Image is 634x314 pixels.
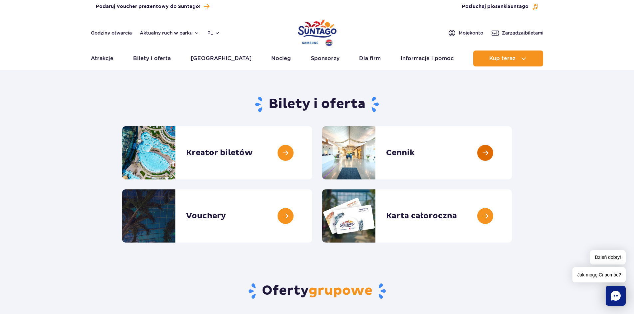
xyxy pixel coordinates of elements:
[606,286,626,306] div: Chat
[491,29,543,37] a: Zarządzajbiletami
[508,4,528,9] span: Suntago
[401,51,454,66] a: Informacje i pomoc
[122,282,512,300] h2: Oferty
[91,30,132,36] a: Godziny otwarcia
[309,282,372,299] span: grupowe
[462,3,538,10] button: Posłuchaj piosenkiSuntago
[133,51,171,66] a: Bilety i oferta
[191,51,252,66] a: [GEOGRAPHIC_DATA]
[489,55,516,61] span: Kup teraz
[572,267,626,282] span: Jak mogę Ci pomóc?
[459,30,483,36] span: Moje konto
[311,51,339,66] a: Sponsorzy
[96,2,209,11] a: Podaruj Voucher prezentowy do Suntago!
[462,3,528,10] span: Posłuchaj piosenki
[298,17,336,47] a: Park of Poland
[359,51,381,66] a: Dla firm
[448,29,483,37] a: Mojekonto
[122,96,512,113] h1: Bilety i oferta
[207,30,220,36] button: pl
[502,30,543,36] span: Zarządzaj biletami
[96,3,200,10] span: Podaruj Voucher prezentowy do Suntago!
[140,30,199,36] button: Aktualny ruch w parku
[271,51,291,66] a: Nocleg
[590,250,626,264] span: Dzień dobry!
[91,51,113,66] a: Atrakcje
[473,51,543,66] button: Kup teraz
